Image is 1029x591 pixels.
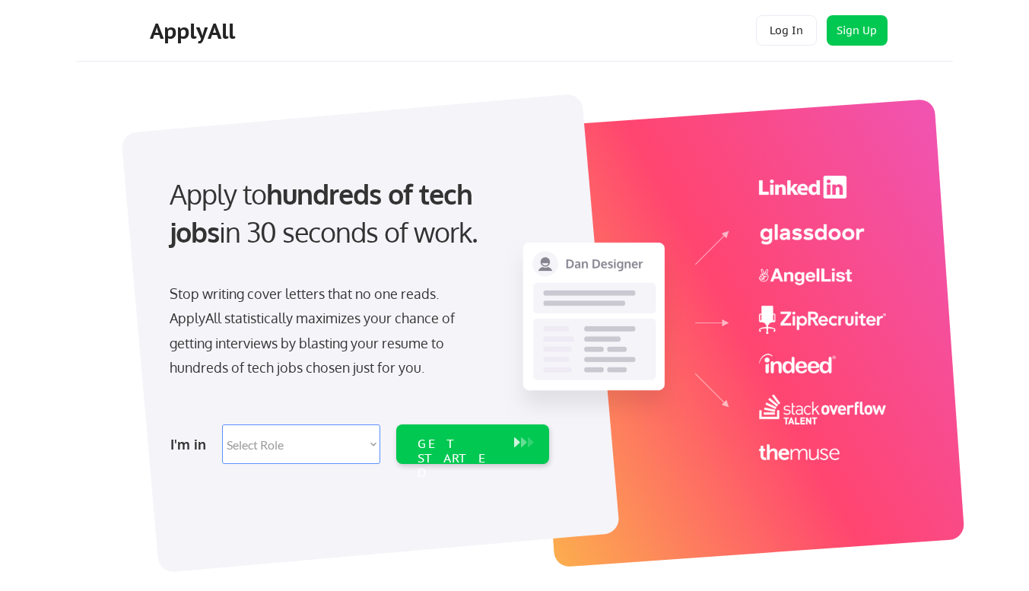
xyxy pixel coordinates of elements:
[150,18,240,44] div: ApplyAll
[418,437,499,481] div: GET STARTED
[170,176,479,249] strong: hundreds of tech jobs
[170,281,482,380] div: Stop writing cover letters that no one reads. ApplyAll statistically maximizes your chance of get...
[170,175,543,252] div: Apply to in 30 seconds of work.
[170,432,213,456] div: I'm in
[756,15,817,46] button: Log In
[827,15,888,46] button: Sign Up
